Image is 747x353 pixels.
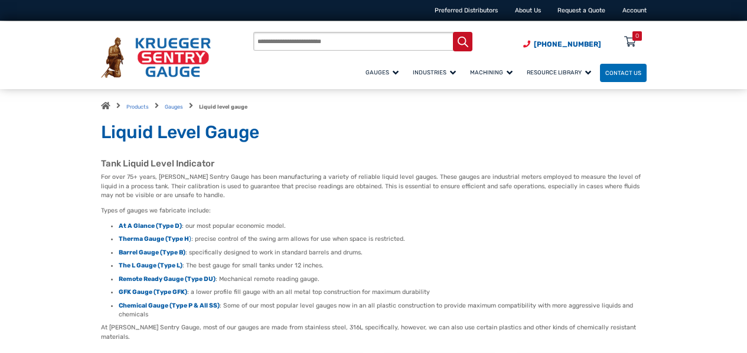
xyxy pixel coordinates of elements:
a: Resource Library [521,62,600,83]
span: Contact Us [605,70,641,76]
a: Account [622,6,647,14]
a: Chemical Gauge (Type P & All SS) [119,302,220,309]
li: : Mechanical remote reading gauge. [119,274,647,283]
strong: Liquid level gauge [199,104,247,110]
a: Machining [465,62,521,83]
a: Gauges [360,62,407,83]
li: : Some of our most popular level gauges now in an all plastic construction to provide maximum com... [119,301,647,319]
img: Krueger Sentry Gauge [101,37,211,78]
h1: Liquid Level Gauge [101,122,647,144]
p: For over 75+ years, [PERSON_NAME] Sentry Gauge has been manufacturing a variety of reliable liqui... [101,172,647,200]
a: GFK Gauge (Type GFK) [119,288,187,296]
li: : specifically designed to work in standard barrels and drums. [119,248,647,257]
span: [PHONE_NUMBER] [534,40,601,48]
h2: Tank Liquid Level Indicator [101,158,647,169]
a: Phone Number (920) 434-8860 [523,39,601,50]
a: Barrel Gauge (Type B) [119,249,185,256]
span: Gauges [366,69,399,76]
li: : The best gauge for small tanks under 12 inches. [119,261,647,270]
a: Products [126,104,149,110]
a: Therma Gauge (Type H) [119,235,191,243]
a: About Us [515,6,541,14]
a: Industries [407,62,465,83]
p: At [PERSON_NAME] Sentry Gauge, most of our gauges are made from stainless steel, 316L specificall... [101,323,647,342]
a: Contact Us [600,64,647,82]
strong: Therma Gauge (Type H [119,235,189,243]
li: : our most popular economic model. [119,221,647,230]
a: Preferred Distributors [435,6,498,14]
span: Machining [470,69,513,76]
div: 0 [635,31,639,41]
li: : precise control of the swing arm allows for use when space is restricted. [119,234,647,243]
a: Remote Ready Gauge (Type DU) [119,275,216,283]
span: Resource Library [527,69,591,76]
a: At A Glance (Type D) [119,222,182,230]
a: Gauges [165,104,183,110]
a: The L Gauge (Type L) [119,262,182,269]
li: : a lower profile fill gauge with an all metal top construction for maximum durability [119,287,647,296]
a: Request a Quote [557,6,605,14]
p: Types of gauges we fabricate include: [101,206,647,215]
span: Industries [413,69,456,76]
